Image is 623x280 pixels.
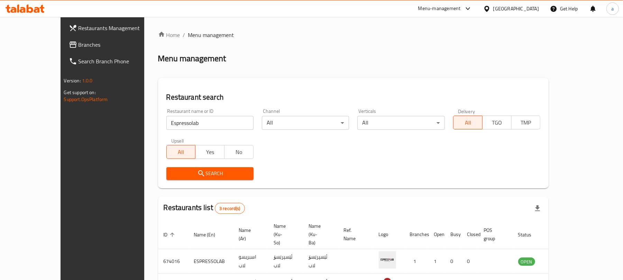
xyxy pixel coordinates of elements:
[303,249,338,274] td: ئێسپرێسۆ لاب
[224,145,254,159] button: No
[166,92,541,102] h2: Restaurant search
[529,200,546,217] div: Export file
[158,53,226,64] h2: Menu management
[171,138,184,143] label: Upsell
[462,249,478,274] td: 0
[79,40,159,49] span: Branches
[456,118,480,128] span: All
[158,249,189,274] td: 674016
[82,76,93,85] span: 1.0.0
[79,24,159,32] span: Restaurants Management
[482,116,512,129] button: TGO
[518,231,541,239] span: Status
[166,116,254,130] input: Search for restaurant name or ID..
[611,5,614,12] span: a
[233,249,268,274] td: اسبريسو لاب
[195,145,225,159] button: Yes
[188,31,234,39] span: Menu management
[493,5,539,12] div: [GEOGRAPHIC_DATA]
[63,53,165,70] a: Search Branch Phone
[164,231,177,239] span: ID
[484,226,504,243] span: POS group
[215,205,245,212] span: 3 record(s)
[172,169,248,178] span: Search
[418,4,461,13] div: Menu-management
[268,249,303,274] td: ئێسپرێسۆ لاب
[215,203,245,214] div: Total records count
[183,31,185,39] li: /
[79,57,159,65] span: Search Branch Phone
[164,202,245,214] h2: Restaurants list
[373,220,404,249] th: Logo
[239,226,260,243] span: Name (Ar)
[64,88,96,97] span: Get support on:
[64,95,108,104] a: Support.OpsPlatform
[63,20,165,36] a: Restaurants Management
[158,31,180,39] a: Home
[357,116,445,130] div: All
[64,76,81,85] span: Version:
[445,220,462,249] th: Busy
[166,145,196,159] button: All
[518,258,535,266] span: OPEN
[453,116,483,129] button: All
[166,167,254,180] button: Search
[485,118,509,128] span: TGO
[170,147,193,157] span: All
[445,249,462,274] td: 0
[514,118,538,128] span: TMP
[309,222,330,247] span: Name (Ku-Ba)
[458,109,475,114] label: Delivery
[63,36,165,53] a: Branches
[194,231,225,239] span: Name (En)
[429,220,445,249] th: Open
[227,147,251,157] span: No
[404,249,429,274] td: 1
[511,116,541,129] button: TMP
[429,249,445,274] td: 1
[274,222,295,247] span: Name (Ku-So)
[462,220,478,249] th: Closed
[189,249,233,274] td: ESPRESSOLAB
[158,31,549,39] nav: breadcrumb
[344,226,365,243] span: Ref. Name
[518,258,535,266] div: OPEN
[198,147,222,157] span: Yes
[262,116,349,130] div: All
[379,251,396,269] img: ESPRESSOLAB
[404,220,429,249] th: Branches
